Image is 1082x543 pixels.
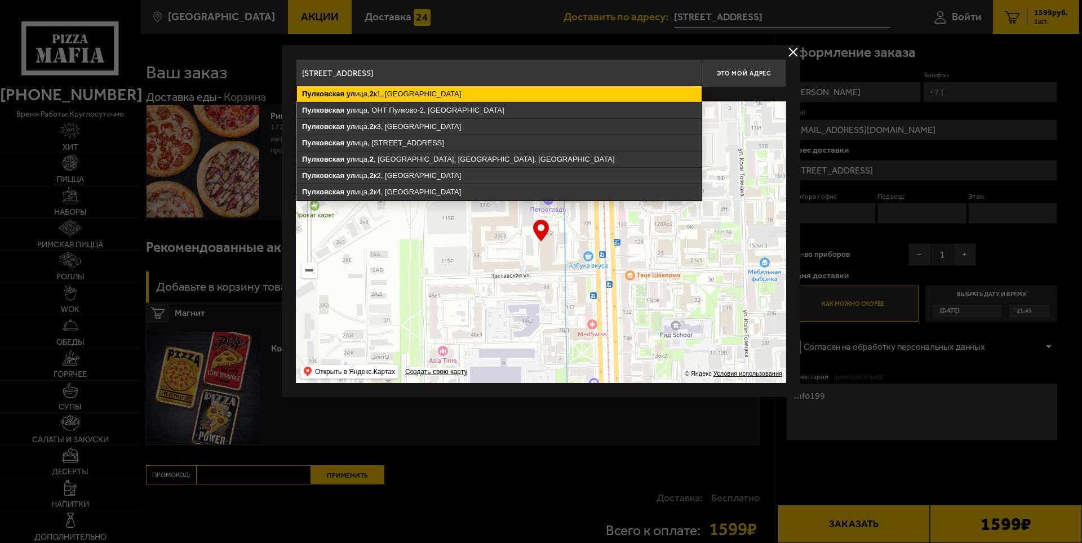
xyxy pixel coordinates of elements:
[347,155,355,163] ymaps: ул
[297,135,702,151] ymaps: ица, [STREET_ADDRESS]
[347,171,355,180] ymaps: ул
[296,90,455,99] p: Укажите дом на карте или в поле ввода
[786,45,800,59] button: delivery type
[297,184,702,200] ymaps: ица, к4, [GEOGRAPHIC_DATA]
[370,188,374,196] ymaps: 2
[297,119,702,135] ymaps: ица, к3, [GEOGRAPHIC_DATA]
[347,139,355,147] ymaps: ул
[297,168,702,184] ymaps: ица, к2, [GEOGRAPHIC_DATA]
[297,103,702,118] ymaps: ица, ОНТ Пулково-2, [GEOGRAPHIC_DATA]
[302,139,344,147] ymaps: Пулковская
[302,155,344,163] ymaps: Пулковская
[347,122,355,131] ymaps: ул
[370,90,374,98] ymaps: 2
[713,370,782,377] a: Условия использования
[296,59,702,87] input: Введите адрес доставки
[300,365,398,379] ymaps: Открыть в Яндекс.Картах
[370,122,374,131] ymaps: 2
[347,188,355,196] ymaps: ул
[347,90,355,98] ymaps: ул
[370,171,374,180] ymaps: 2
[297,86,702,102] ymaps: ица, к1, [GEOGRAPHIC_DATA]
[403,368,469,376] a: Создать свою карту
[302,188,344,196] ymaps: Пулковская
[297,152,702,167] ymaps: ица, , [GEOGRAPHIC_DATA], [GEOGRAPHIC_DATA], [GEOGRAPHIC_DATA]
[717,70,771,77] span: Это мой адрес
[302,171,344,180] ymaps: Пулковская
[347,106,355,114] ymaps: ул
[315,365,395,379] ymaps: Открыть в Яндекс.Картах
[685,370,712,377] ymaps: © Яндекс
[302,90,344,98] ymaps: Пулковская
[702,59,786,87] button: Это мой адрес
[302,122,344,131] ymaps: Пулковская
[302,106,344,114] ymaps: Пулковская
[370,155,374,163] ymaps: 2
